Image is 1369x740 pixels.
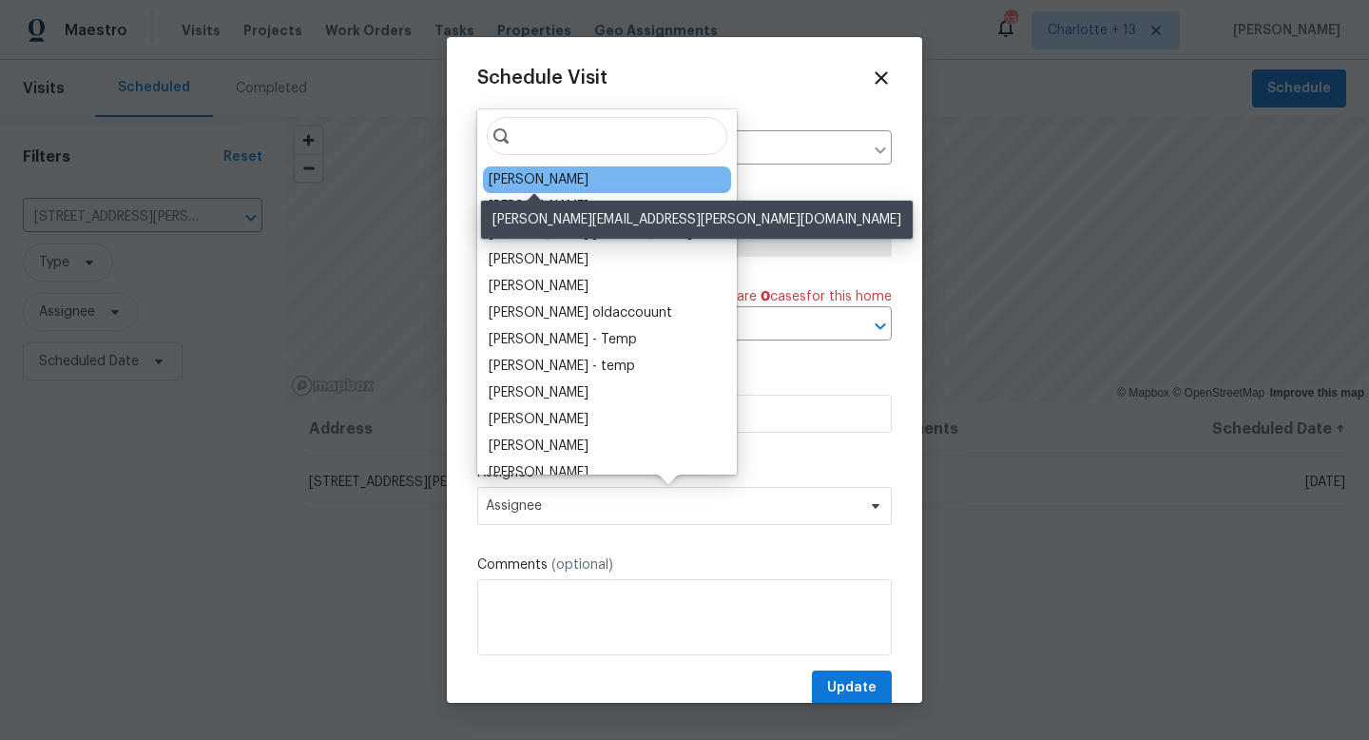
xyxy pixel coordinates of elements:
label: Comments [477,555,892,574]
span: (optional) [551,558,613,572]
div: [PERSON_NAME] - temp [489,357,635,376]
div: [PERSON_NAME] [489,170,588,189]
span: Close [871,68,892,88]
div: [PERSON_NAME][EMAIL_ADDRESS][PERSON_NAME][DOMAIN_NAME] [481,201,913,239]
div: [PERSON_NAME] [489,463,588,482]
button: Update [812,671,892,706]
div: [PERSON_NAME] [489,410,588,429]
span: 0 [761,290,770,303]
span: There are case s for this home [701,287,892,306]
button: Open [867,313,894,340]
div: [PERSON_NAME] [489,197,588,216]
span: Schedule Visit [477,68,607,88]
div: [PERSON_NAME] [489,250,588,269]
div: [PERSON_NAME] [489,437,588,456]
div: [PERSON_NAME] - Temp [489,330,637,349]
div: [PERSON_NAME] oldaccouunt [489,303,672,322]
span: Assignee [486,498,858,514]
span: Update [827,676,877,700]
div: [PERSON_NAME] [489,277,588,296]
div: [PERSON_NAME] [489,383,588,402]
